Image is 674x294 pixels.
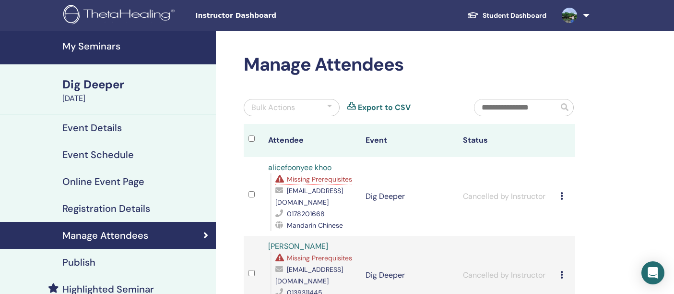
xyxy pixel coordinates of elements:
[268,162,331,172] a: alicefoonyee khoo
[458,124,556,157] th: Status
[263,124,361,157] th: Attendee
[275,186,343,207] span: [EMAIL_ADDRESS][DOMAIN_NAME]
[62,176,144,187] h4: Online Event Page
[244,54,575,76] h2: Manage Attendees
[361,124,458,157] th: Event
[562,8,577,23] img: default.jpg
[251,102,295,113] div: Bulk Actions
[358,102,411,113] a: Export to CSV
[62,93,210,104] div: [DATE]
[287,254,352,262] span: Missing Prerequisites
[63,5,178,26] img: logo.png
[195,11,339,21] span: Instructor Dashboard
[62,203,150,214] h4: Registration Details
[641,261,664,284] div: Open Intercom Messenger
[275,265,343,285] span: [EMAIL_ADDRESS][DOMAIN_NAME]
[268,241,328,251] a: [PERSON_NAME]
[361,157,458,236] td: Dig Deeper
[467,11,479,19] img: graduation-cap-white.svg
[460,7,554,24] a: Student Dashboard
[62,230,148,241] h4: Manage Attendees
[62,122,122,134] h4: Event Details
[62,76,210,93] div: Dig Deeper
[62,149,134,160] h4: Event Schedule
[57,76,216,104] a: Dig Deeper[DATE]
[62,40,210,52] h4: My Seminars
[287,175,352,184] span: Missing Prerequisites
[287,221,343,230] span: Mandarin Chinese
[287,209,325,218] span: 0178201668
[62,257,95,268] h4: Publish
